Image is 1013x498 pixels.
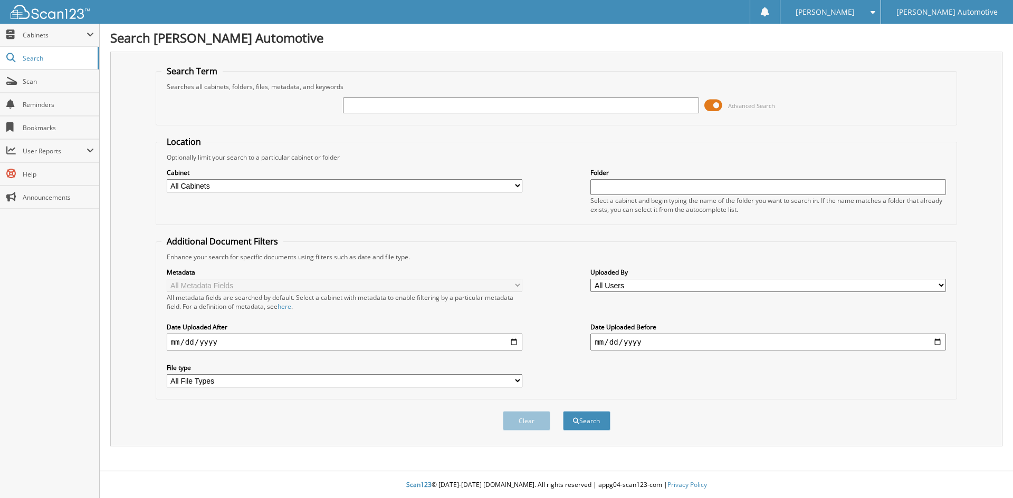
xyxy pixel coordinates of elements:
[960,447,1013,498] iframe: Chat Widget
[503,411,550,431] button: Clear
[23,54,92,63] span: Search
[667,480,707,489] a: Privacy Policy
[278,302,291,311] a: here
[100,472,1013,498] div: © [DATE]-[DATE] [DOMAIN_NAME]. All rights reserved | appg04-scan123-com |
[167,168,522,177] label: Cabinet
[11,5,90,19] img: scan123-logo-white.svg
[590,168,946,177] label: Folder
[590,196,946,214] div: Select a cabinet and begin typing the name of the folder you want to search in. If the name match...
[167,334,522,350] input: start
[563,411,610,431] button: Search
[167,323,522,331] label: Date Uploaded After
[161,136,206,148] legend: Location
[23,147,87,155] span: User Reports
[590,323,946,331] label: Date Uploaded Before
[796,9,855,15] span: [PERSON_NAME]
[167,293,522,311] div: All metadata fields are searched by default. Select a cabinet with metadata to enable filtering b...
[161,65,223,77] legend: Search Term
[23,100,94,109] span: Reminders
[23,31,87,40] span: Cabinets
[161,153,952,162] div: Optionally limit your search to a particular cabinet or folder
[110,29,1002,46] h1: Search [PERSON_NAME] Automotive
[590,334,946,350] input: end
[161,82,952,91] div: Searches all cabinets, folders, files, metadata, and keywords
[167,268,522,277] label: Metadata
[167,363,522,372] label: File type
[161,252,952,261] div: Enhance your search for specific documents using filters such as date and file type.
[896,9,998,15] span: [PERSON_NAME] Automotive
[406,480,432,489] span: Scan123
[23,170,94,179] span: Help
[23,77,94,86] span: Scan
[23,193,94,202] span: Announcements
[161,236,283,247] legend: Additional Document Filters
[728,102,775,110] span: Advanced Search
[590,268,946,277] label: Uploaded By
[23,123,94,132] span: Bookmarks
